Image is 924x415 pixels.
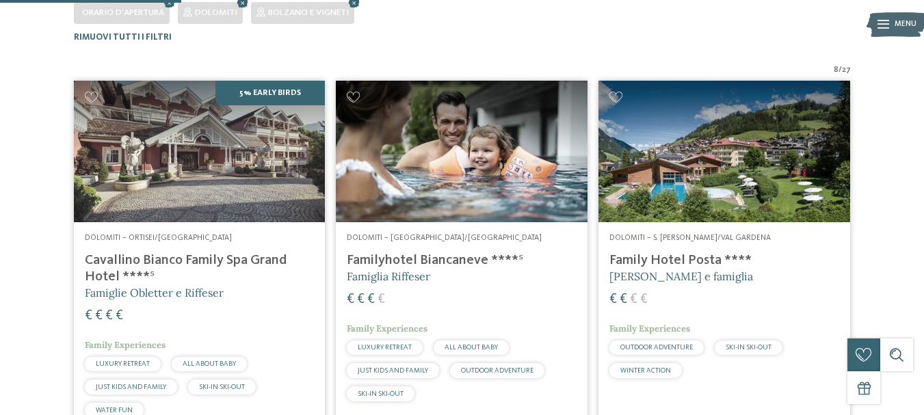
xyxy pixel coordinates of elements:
span: SKI-IN SKI-OUT [726,344,771,351]
span: Famiglia Riffeser [347,269,430,283]
span: € [105,309,113,323]
img: Family Spa Grand Hotel Cavallino Bianco ****ˢ [74,81,326,222]
span: € [640,293,648,306]
span: € [357,293,365,306]
span: € [378,293,385,306]
span: SKI-IN SKI-OUT [199,384,245,390]
span: ALL ABOUT BABY [183,360,236,367]
span: 27 [842,65,851,76]
span: € [620,293,627,306]
span: Dolomiti – [GEOGRAPHIC_DATA]/[GEOGRAPHIC_DATA] [347,234,542,242]
span: Dolomiti [195,8,237,17]
span: € [95,309,103,323]
span: € [630,293,637,306]
h4: Cavallino Bianco Family Spa Grand Hotel ****ˢ [85,252,315,285]
span: WINTER ACTION [620,367,671,374]
span: € [116,309,123,323]
h4: Familyhotel Biancaneve ****ˢ [347,252,577,269]
span: Bolzano e vigneti [268,8,349,17]
img: Cercate un hotel per famiglie? Qui troverete solo i migliori! [336,81,588,222]
span: Dolomiti – S. [PERSON_NAME]/Val Gardena [609,234,771,242]
span: JUST KIDS AND FAMILY [358,367,428,374]
span: Family Experiences [85,339,166,351]
span: € [609,293,617,306]
span: Rimuovi tutti i filtri [74,33,172,42]
span: LUXURY RETREAT [358,344,412,351]
span: JUST KIDS AND FAMILY [96,384,166,390]
span: WATER FUN [96,407,133,414]
span: € [367,293,375,306]
span: Family Experiences [347,323,427,334]
span: Orario d'apertura [82,8,164,17]
span: € [347,293,354,306]
span: € [85,309,92,323]
span: [PERSON_NAME] e famiglia [609,269,753,283]
img: Cercate un hotel per famiglie? Qui troverete solo i migliori! [598,81,850,222]
span: 8 [834,65,839,76]
span: ALL ABOUT BABY [445,344,498,351]
h4: Family Hotel Posta **** [609,252,839,269]
span: Famiglie Obletter e Riffeser [85,286,224,299]
span: OUTDOOR ADVENTURE [620,344,693,351]
span: Family Experiences [609,323,690,334]
span: / [839,65,842,76]
span: Dolomiti – Ortisei/[GEOGRAPHIC_DATA] [85,234,232,242]
span: OUTDOOR ADVENTURE [461,367,533,374]
span: SKI-IN SKI-OUT [358,390,404,397]
span: LUXURY RETREAT [96,360,150,367]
